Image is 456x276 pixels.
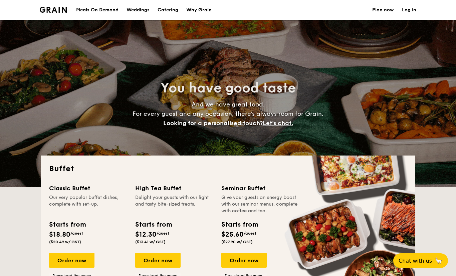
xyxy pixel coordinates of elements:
span: ($27.90 w/ GST) [221,240,253,244]
span: ($20.49 w/ GST) [49,240,81,244]
div: High Tea Buffet [135,184,213,193]
div: Starts from [135,220,172,230]
span: /guest [157,231,169,236]
span: Let's chat. [263,119,293,127]
div: Starts from [49,220,85,230]
span: $12.30 [135,231,157,239]
span: And we have great food. For every guest and any occasion, there’s always room for Grain. [133,101,323,127]
div: Order now [221,253,267,268]
span: /guest [70,231,83,236]
a: Logotype [40,7,67,13]
h2: Buffet [49,164,407,174]
span: /guest [244,231,256,236]
button: Chat with us🦙 [393,253,448,268]
div: Delight your guests with our light and tasty bite-sized treats. [135,194,213,214]
span: $18.80 [49,231,70,239]
div: Starts from [221,220,258,230]
div: Give your guests an energy boost with our seminar menus, complete with coffee and tea. [221,194,299,214]
div: Classic Buffet [49,184,127,193]
div: Our very popular buffet dishes, complete with set-up. [49,194,127,214]
span: You have good taste [161,80,296,96]
span: 🦙 [435,257,443,265]
div: Order now [49,253,94,268]
img: Grain [40,7,67,13]
div: Seminar Buffet [221,184,299,193]
span: ($13.41 w/ GST) [135,240,166,244]
div: Order now [135,253,181,268]
span: Chat with us [399,258,432,264]
span: $25.60 [221,231,244,239]
span: Looking for a personalised touch? [163,119,263,127]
